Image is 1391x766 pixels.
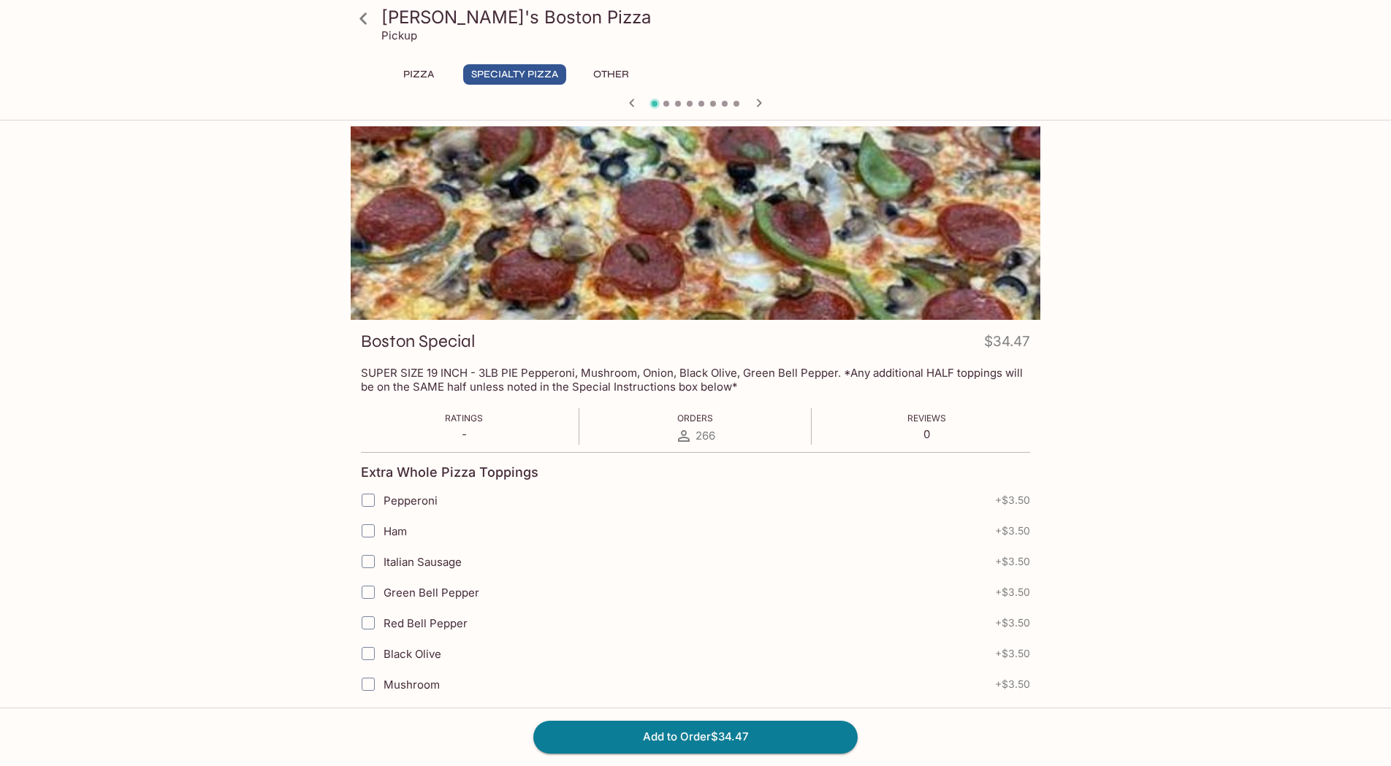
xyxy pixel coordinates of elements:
[351,126,1040,320] div: Boston Special
[384,494,438,508] span: Pepperoni
[361,464,538,480] h4: Extra Whole Pizza Toppings
[578,64,644,85] button: Other
[907,413,946,424] span: Reviews
[384,586,479,600] span: Green Bell Pepper
[533,721,858,753] button: Add to Order$34.47
[384,524,407,538] span: Ham
[463,64,566,85] button: Specialty Pizza
[384,616,468,630] span: Red Bell Pepper
[995,586,1030,598] span: + $3.50
[384,555,462,569] span: Italian Sausage
[445,413,483,424] span: Ratings
[995,678,1030,690] span: + $3.50
[995,648,1030,659] span: + $3.50
[984,330,1030,359] h4: $34.47
[907,427,946,441] p: 0
[995,617,1030,629] span: + $3.50
[445,427,483,441] p: -
[995,525,1030,537] span: + $3.50
[381,28,417,42] p: Pickup
[677,413,713,424] span: Orders
[995,556,1030,567] span: + $3.50
[695,429,715,443] span: 266
[386,64,451,85] button: Pizza
[384,678,440,692] span: Mushroom
[995,494,1030,506] span: + $3.50
[361,330,476,353] h3: Boston Special
[381,6,1034,28] h3: [PERSON_NAME]'s Boston Pizza
[361,366,1030,394] p: SUPER SIZE 19 INCH - 3LB PIE Pepperoni, Mushroom, Onion, Black Olive, Green Bell Pepper. *Any add...
[384,647,441,661] span: Black Olive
